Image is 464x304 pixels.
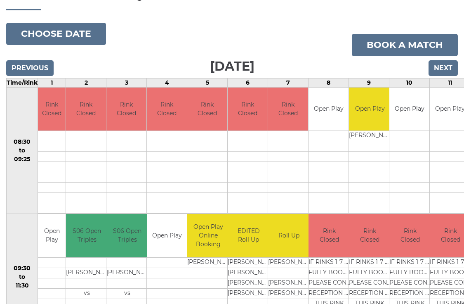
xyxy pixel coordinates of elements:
[147,214,187,257] td: Open Play
[309,288,350,299] td: RECEPTION TO BOOK
[228,288,269,299] td: [PERSON_NAME]
[228,268,269,278] td: [PERSON_NAME]
[38,88,66,131] td: Rink Closed
[429,60,458,76] input: Next
[147,88,187,131] td: Rink Closed
[349,288,391,299] td: RECEPTION TO BOOK
[389,257,431,268] td: IF RINKS 1-7 ARE
[349,257,391,268] td: IF RINKS 1-7 ARE
[106,288,148,299] td: vs
[6,23,106,45] button: Choose date
[309,268,350,278] td: FULLY BOOKED
[187,78,228,87] td: 5
[106,268,148,278] td: [PERSON_NAME]
[228,278,269,288] td: [PERSON_NAME]
[309,278,350,288] td: PLEASE CONTACT
[352,34,458,56] a: Book a match
[106,78,147,87] td: 3
[268,214,310,257] td: Roll Up
[309,88,349,131] td: Open Play
[349,268,391,278] td: FULLY BOOKED
[309,78,349,87] td: 8
[187,88,227,131] td: Rink Closed
[389,78,430,87] td: 10
[228,257,269,268] td: [PERSON_NAME]
[389,214,431,257] td: Rink Closed
[389,288,431,299] td: RECEPTION TO BOOK
[106,214,148,257] td: S06 Open Triples
[349,278,391,288] td: PLEASE CONTACT
[66,88,106,131] td: Rink Closed
[38,78,66,87] td: 1
[349,131,391,141] td: [PERSON_NAME]
[66,268,108,278] td: [PERSON_NAME]
[228,78,268,87] td: 6
[6,60,54,76] input: Previous
[309,214,350,257] td: Rink Closed
[268,78,309,87] td: 7
[349,78,389,87] td: 9
[66,78,106,87] td: 2
[38,214,66,257] td: Open Play
[268,88,308,131] td: Rink Closed
[66,214,108,257] td: S06 Open Triples
[7,78,38,87] td: Time/Rink
[389,278,431,288] td: PLEASE CONTACT
[268,288,310,299] td: [PERSON_NAME]
[228,214,269,257] td: EDITED Roll Up
[66,288,108,299] td: vs
[349,214,391,257] td: Rink Closed
[389,268,431,278] td: FULLY BOOKED
[187,214,229,257] td: Open Play Online Booking
[389,88,429,131] td: Open Play
[147,78,187,87] td: 4
[106,88,146,131] td: Rink Closed
[268,278,310,288] td: [PERSON_NAME]
[349,88,391,131] td: Open Play
[309,257,350,268] td: IF RINKS 1-7 ARE
[268,257,310,268] td: [PERSON_NAME]
[187,257,229,268] td: [PERSON_NAME]
[228,88,268,131] td: Rink Closed
[7,87,38,214] td: 08:30 to 09:25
